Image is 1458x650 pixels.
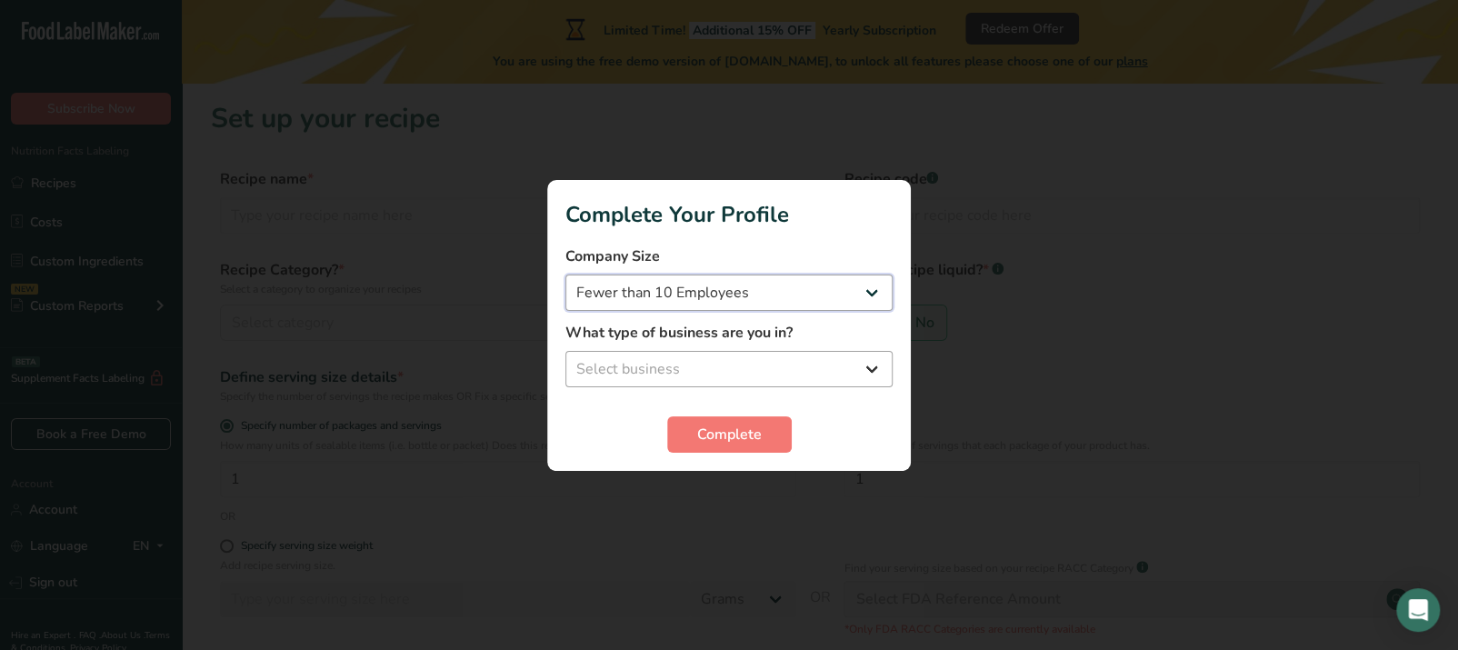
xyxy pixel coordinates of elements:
[565,245,893,267] label: Company Size
[667,416,792,453] button: Complete
[565,322,893,344] label: What type of business are you in?
[697,424,762,445] span: Complete
[565,198,893,231] h1: Complete Your Profile
[1396,588,1440,632] div: Open Intercom Messenger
